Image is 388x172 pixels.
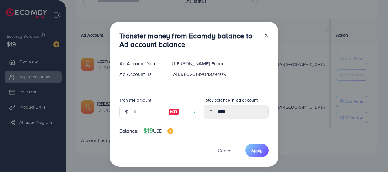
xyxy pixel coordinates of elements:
button: Cancel [210,144,240,157]
label: Transfer amount [119,97,151,103]
label: Total balance in ad account [204,97,258,103]
span: Apply [251,148,263,154]
span: Cancel [218,147,233,154]
h3: Transfer money from Ecomdy balance to Ad account balance [119,31,259,49]
h4: $19 [143,127,173,135]
img: image [168,108,179,115]
span: Balance: [119,128,139,135]
div: Ad Account ID [115,71,168,78]
img: image [167,128,173,134]
span: USD [153,128,162,134]
div: 7469862618904379409 [168,71,273,78]
div: [PERSON_NAME] Ecom [168,60,273,67]
button: Apply [245,144,269,157]
iframe: Chat [362,145,383,167]
div: Ad Account Name [115,60,168,67]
